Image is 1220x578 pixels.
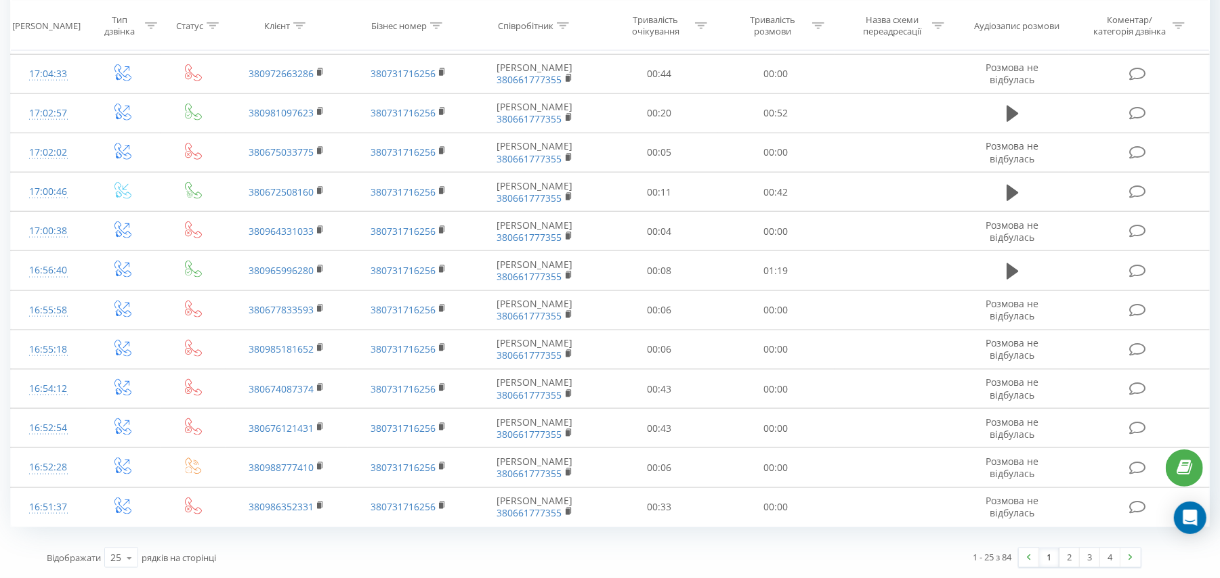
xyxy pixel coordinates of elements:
[142,552,216,564] span: рядків на сторінці
[469,290,601,330] td: [PERSON_NAME]
[249,422,314,435] a: 380676121431
[497,309,562,322] a: 380661777355
[249,225,314,238] a: 380964331033
[736,14,809,37] div: Тривалість розмови
[469,133,601,172] td: [PERSON_NAME]
[717,173,835,212] td: 00:42
[717,330,835,369] td: 00:00
[47,552,101,564] span: Відображати
[497,112,562,125] a: 380661777355
[98,14,142,37] div: Тип дзвінка
[600,448,717,487] td: 00:06
[249,67,314,80] a: 380972663286
[717,487,835,527] td: 00:00
[986,494,1039,519] span: Розмова не відбулась
[600,251,717,290] td: 00:08
[600,487,717,527] td: 00:33
[1039,548,1059,567] a: 1
[1174,502,1206,534] div: Open Intercom Messenger
[249,500,314,513] a: 380986352331
[469,409,601,448] td: [PERSON_NAME]
[1090,14,1169,37] div: Коментар/категорія дзвінка
[371,185,436,198] a: 380731716256
[249,461,314,474] a: 380988777410
[600,93,717,133] td: 00:20
[497,73,562,86] a: 380661777355
[24,297,72,324] div: 16:55:58
[717,133,835,172] td: 00:00
[973,550,1012,564] div: 1 - 25 з 84
[600,409,717,448] td: 00:43
[986,455,1039,480] span: Розмова не відбулась
[249,146,314,158] a: 380675033775
[264,20,290,31] div: Клієнт
[24,139,72,166] div: 17:02:02
[371,422,436,435] a: 380731716256
[371,303,436,316] a: 380731716256
[856,14,929,37] div: Назва схеми переадресації
[986,336,1039,361] span: Розмова не відбулась
[371,146,436,158] a: 380731716256
[469,212,601,251] td: [PERSON_NAME]
[497,506,562,519] a: 380661777355
[249,342,314,355] a: 380985181652
[986,219,1039,244] span: Розмова не відбулась
[24,100,72,127] div: 17:02:57
[24,179,72,205] div: 17:00:46
[986,297,1039,322] span: Розмова не відбулась
[600,290,717,330] td: 00:06
[249,185,314,198] a: 380672508160
[986,376,1039,401] span: Розмова не відбулась
[1080,548,1100,567] a: 3
[600,54,717,93] td: 00:44
[497,467,562,480] a: 380661777355
[371,461,436,474] a: 380731716256
[600,173,717,212] td: 00:11
[469,330,601,369] td: [PERSON_NAME]
[497,388,562,401] a: 380661777355
[469,448,601,487] td: [PERSON_NAME]
[469,487,601,527] td: [PERSON_NAME]
[249,264,314,277] a: 380965996280
[469,173,601,212] td: [PERSON_NAME]
[371,500,436,513] a: 380731716256
[717,212,835,251] td: 00:00
[249,303,314,316] a: 380677833593
[469,93,601,133] td: [PERSON_NAME]
[24,336,72,363] div: 16:55:18
[600,370,717,409] td: 00:43
[717,290,835,330] td: 00:00
[497,349,562,361] a: 380661777355
[497,192,562,204] a: 380661777355
[986,416,1039,441] span: Розмова не відбулась
[24,376,72,402] div: 16:54:12
[371,264,436,277] a: 380731716256
[600,133,717,172] td: 00:05
[986,61,1039,86] span: Розмова не відбулась
[371,20,427,31] div: Бізнес номер
[24,415,72,441] div: 16:52:54
[371,67,436,80] a: 380731716256
[24,218,72,244] div: 17:00:38
[1059,548,1080,567] a: 2
[176,20,203,31] div: Статус
[371,382,436,395] a: 380731716256
[469,370,601,409] td: [PERSON_NAME]
[717,93,835,133] td: 00:52
[469,54,601,93] td: [PERSON_NAME]
[1100,548,1120,567] a: 4
[497,152,562,165] a: 380661777355
[497,231,562,244] a: 380661777355
[249,106,314,119] a: 380981097623
[498,20,553,31] div: Співробітник
[12,20,81,31] div: [PERSON_NAME]
[717,370,835,409] td: 00:00
[717,409,835,448] td: 00:00
[717,448,835,487] td: 00:00
[24,257,72,284] div: 16:56:40
[24,494,72,520] div: 16:51:37
[24,454,72,481] div: 16:52:28
[371,225,436,238] a: 380731716256
[717,54,835,93] td: 00:00
[249,382,314,395] a: 380674087374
